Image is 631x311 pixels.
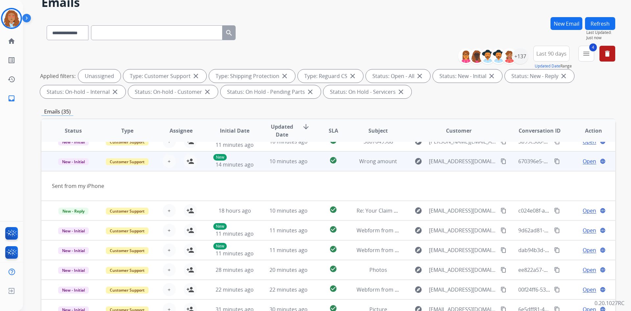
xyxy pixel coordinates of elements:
[58,287,89,294] span: New - Initial
[518,246,621,254] span: dab94b3d-2ad3-4a65-9743-9c36a0aa21ae
[106,267,149,274] span: Customer Support
[600,208,606,214] mat-icon: language
[221,85,321,98] div: Status: On Hold - Pending Parts
[554,287,560,293] mat-icon: content_copy
[302,123,310,131] mat-icon: arrow_downward
[40,85,126,98] div: Status: On-hold – Internal
[168,246,171,254] span: +
[501,227,506,233] mat-icon: content_copy
[216,250,254,257] span: 11 minutes ago
[433,69,502,83] div: Status: New - Initial
[106,208,149,215] span: Customer Support
[216,286,254,293] span: 22 minutes ago
[583,266,596,274] span: Open
[583,207,596,215] span: Open
[501,267,506,273] mat-icon: content_copy
[267,123,297,139] span: Updated Date
[429,157,497,165] span: [EMAIL_ADDRESS][DOMAIN_NAME]
[186,207,194,215] mat-icon: person_add
[269,266,308,273] span: 20 minutes ago
[414,286,422,294] mat-icon: explore
[586,30,615,35] span: Last Updated:
[501,208,506,214] mat-icon: content_copy
[429,266,497,274] span: [EMAIL_ADDRESS][DOMAIN_NAME]
[163,263,176,276] button: +
[583,226,596,234] span: Open
[213,243,227,249] p: New
[488,72,496,80] mat-icon: close
[269,227,308,234] span: 11 minutes ago
[600,287,606,293] mat-icon: language
[213,223,227,230] p: New
[58,267,89,274] span: New - Initial
[65,127,82,135] span: Status
[269,286,308,293] span: 22 minutes ago
[168,207,171,215] span: +
[298,69,363,83] div: Type: Reguard CS
[186,266,194,274] mat-icon: person_add
[349,72,357,80] mat-icon: close
[416,72,424,80] mat-icon: close
[186,226,194,234] mat-icon: person_add
[329,265,337,273] mat-icon: check_circle
[397,88,405,96] mat-icon: close
[323,85,411,98] div: Status: On Hold - Servicers
[168,266,171,274] span: +
[603,50,611,58] mat-icon: delete
[429,286,497,294] span: [EMAIL_ADDRESS][DOMAIN_NAME]
[519,127,561,135] span: Conversation ID
[220,127,249,135] span: Initial Date
[600,227,606,233] mat-icon: language
[501,287,506,293] mat-icon: content_copy
[219,207,251,214] span: 18 hours ago
[106,227,149,234] span: Customer Support
[533,46,570,62] button: Last 90 days
[281,72,289,80] mat-icon: close
[589,43,597,51] span: 4
[554,267,560,273] mat-icon: content_copy
[40,72,76,80] p: Applied filters:
[58,227,89,234] span: New - Initial
[106,247,149,254] span: Customer Support
[163,204,176,217] button: +
[414,266,422,274] mat-icon: explore
[600,267,606,273] mat-icon: language
[269,207,308,214] span: 10 minutes ago
[518,227,619,234] span: 9d62ad81-eeaf-40cc-8d33-66b5ca686cba
[582,50,590,58] mat-icon: menu
[216,141,254,148] span: 11 minutes ago
[163,244,176,257] button: +
[58,247,89,254] span: New - Initial
[535,63,572,69] span: Range
[501,158,506,164] mat-icon: content_copy
[41,108,73,116] p: Emails (35)
[128,85,218,98] div: Status: On-hold - Customer
[583,246,596,254] span: Open
[192,72,200,80] mat-icon: close
[168,286,171,294] span: +
[186,157,194,165] mat-icon: person_add
[329,285,337,293] mat-icon: check_circle
[578,46,594,62] button: 4
[123,69,206,83] div: Type: Customer Support
[518,207,617,214] span: c024e08f-ac63-4eb8-a336-7e94cd65fa3e
[505,69,574,83] div: Status: New - Reply
[186,286,194,294] mat-icon: person_add
[329,156,337,164] mat-icon: check_circle
[170,127,193,135] span: Assignee
[163,283,176,296] button: +
[586,35,615,40] span: Just now
[213,154,227,161] p: New
[583,157,596,165] span: Open
[560,72,568,80] mat-icon: close
[595,299,624,307] p: 0.20.1027RC
[512,48,528,64] div: +137
[8,37,15,45] mat-icon: home
[52,182,497,190] div: Sent from my iPhone
[561,119,615,142] th: Action
[583,286,596,294] span: Open
[429,226,497,234] span: [EMAIL_ADDRESS][DOMAIN_NAME]
[585,17,615,30] button: Refresh
[111,88,119,96] mat-icon: close
[168,157,171,165] span: +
